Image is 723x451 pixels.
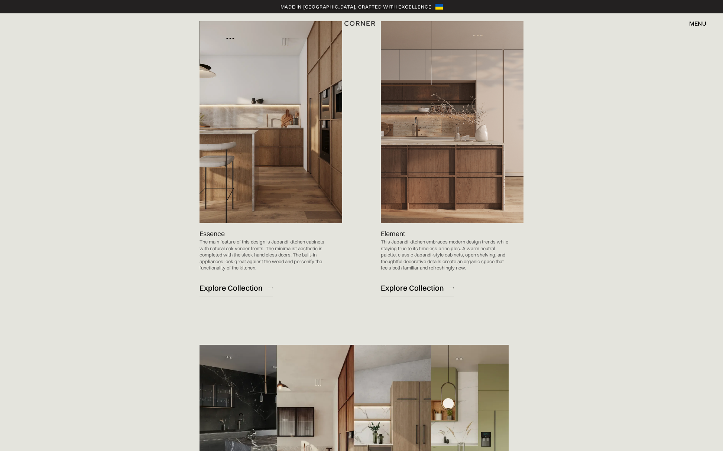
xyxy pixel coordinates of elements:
p: Essence [200,229,225,239]
div: Explore Collection [200,283,263,293]
a: Explore Collection [200,279,273,297]
div: menu [689,20,706,26]
div: menu [682,17,706,30]
a: Made in [GEOGRAPHIC_DATA], crafted with excellence [281,3,432,10]
p: Element [381,229,405,239]
p: The main feature of this design is Japandi kitchen cabinets with natural oak veneer fronts. The m... [200,239,327,271]
div: Explore Collection [381,283,444,293]
p: This Japandi kitchen embraces modern design trends while staying true to its timeless principles.... [381,239,509,271]
a: home [328,19,395,28]
a: Explore Collection [381,279,454,297]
